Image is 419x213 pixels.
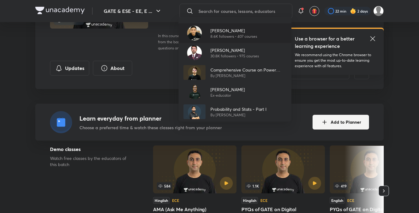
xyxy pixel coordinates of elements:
a: Avatar[PERSON_NAME]30.8K followers • 975 courses [179,43,291,63]
p: [PERSON_NAME] [210,86,245,93]
p: Probability and Stats - Part I [210,106,267,112]
a: AvatarProbability and Stats - Part IBy [PERSON_NAME] [179,102,291,122]
p: [PERSON_NAME] [210,27,257,34]
a: Avatar[PERSON_NAME]Ex-educator [179,82,291,102]
a: Avatar[PERSON_NAME]8.6K followers • 407 courses [179,23,291,43]
img: Avatar [187,26,202,41]
p: Ex-educator [210,93,245,98]
p: By [PERSON_NAME] [210,112,267,118]
img: Avatar [187,85,202,99]
p: By [PERSON_NAME] [210,73,286,79]
p: 30.8K followers • 975 courses [210,53,259,59]
p: Comprehensive Course on Power System for GATE 2022 - Part I [210,67,286,73]
img: Avatar [183,104,206,119]
img: Avatar [187,45,202,60]
img: Avatar [183,65,206,80]
p: [PERSON_NAME] [210,47,259,53]
a: AvatarComprehensive Course on Power System for GATE 2022 - Part IBy [PERSON_NAME] [179,63,291,82]
p: 8.6K followers • 407 courses [210,34,257,39]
